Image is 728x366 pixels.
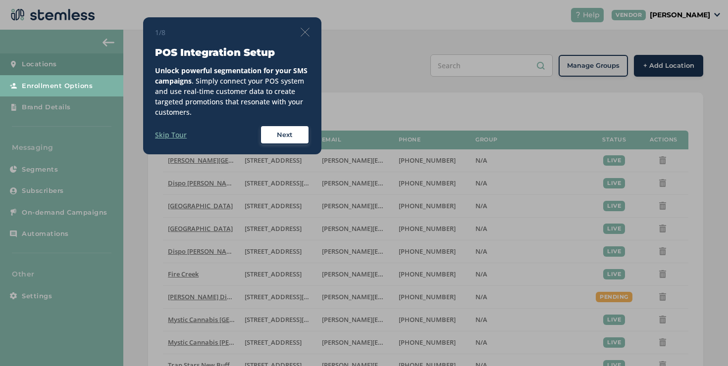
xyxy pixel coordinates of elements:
h3: POS Integration Setup [155,46,310,59]
label: Skip Tour [155,130,187,140]
iframe: Chat Widget [678,319,728,366]
button: Next [260,125,310,145]
span: 1/8 [155,27,165,38]
div: . Simply connect your POS system and use real-time customer data to create targeted promotions th... [155,65,310,117]
strong: Unlock powerful segmentation for your SMS campaigns [155,66,308,86]
span: Enrollment Options [22,81,93,91]
img: icon-close-thin-accent-606ae9a3.svg [301,28,310,37]
span: Next [277,130,293,140]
